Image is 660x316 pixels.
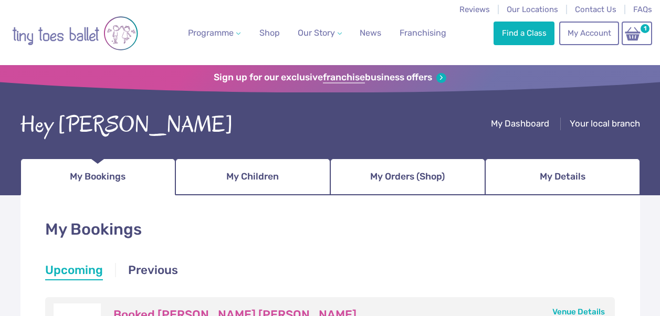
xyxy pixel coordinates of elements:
[255,23,284,44] a: Shop
[575,5,616,14] a: Contact Us
[20,109,233,141] div: Hey [PERSON_NAME]
[570,118,640,129] span: Your local branch
[128,262,178,281] a: Previous
[540,167,585,186] span: My Details
[323,72,365,83] strong: franchise
[360,28,381,38] span: News
[226,167,279,186] span: My Children
[633,5,652,14] a: FAQs
[45,218,615,241] h1: My Bookings
[298,28,335,38] span: Our Story
[485,159,640,195] a: My Details
[184,23,245,44] a: Programme
[259,28,280,38] span: Shop
[12,7,138,60] img: tiny toes ballet
[559,22,619,45] a: My Account
[395,23,451,44] a: Franchising
[175,159,330,195] a: My Children
[491,118,549,129] span: My Dashboard
[214,72,446,83] a: Sign up for our exclusivefranchisebusiness offers
[507,5,558,14] a: Our Locations
[20,159,175,195] a: My Bookings
[400,28,446,38] span: Franchising
[370,167,445,186] span: My Orders (Shop)
[494,22,554,45] a: Find a Class
[355,23,385,44] a: News
[459,5,490,14] a: Reviews
[491,118,549,131] a: My Dashboard
[639,23,651,35] span: 1
[330,159,485,195] a: My Orders (Shop)
[294,23,346,44] a: Our Story
[622,22,652,45] a: 1
[188,28,234,38] span: Programme
[70,167,125,186] span: My Bookings
[570,118,640,131] a: Your local branch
